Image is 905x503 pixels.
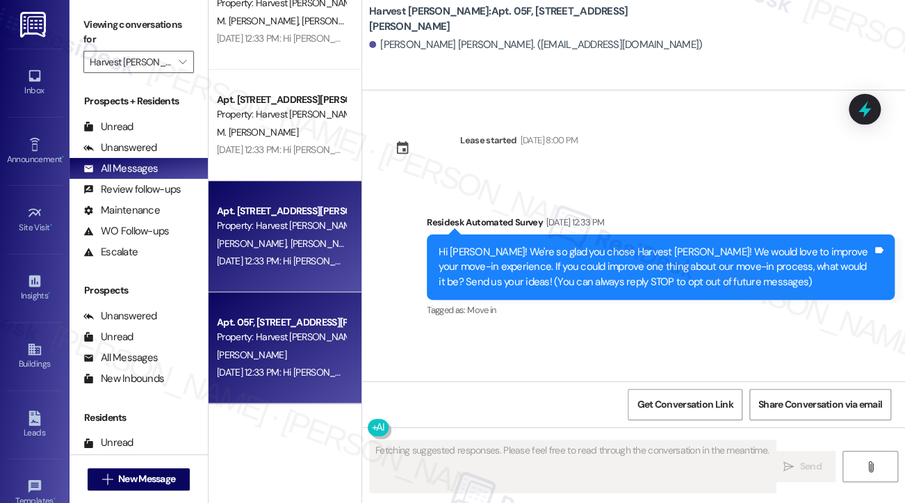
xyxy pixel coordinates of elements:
span: M. [PERSON_NAME] [217,126,298,138]
div: Apt. 05F, [STREET_ADDRESS][PERSON_NAME] [217,315,345,330]
div: New Inbounds [83,372,164,386]
span: • [48,289,50,298]
a: Site Visit • [7,201,63,239]
span: Share Conversation via email [758,397,882,412]
label: Viewing conversations for [83,14,194,51]
div: Maintenance [83,203,160,218]
span: [PERSON_NAME] [291,237,360,250]
div: Property: Harvest [PERSON_NAME] [217,218,345,233]
b: Harvest [PERSON_NAME]: Apt. 05F, [STREET_ADDRESS][PERSON_NAME] [369,4,647,34]
div: Tagged as: [427,300,895,320]
div: Lease started [460,133,517,147]
span: [PERSON_NAME] [217,349,286,361]
input: All communities [90,51,172,73]
i:  [102,474,113,485]
textarea: Fetching suggested responses. Please feel free to read through the conversation in the meantime. [370,440,776,493]
div: Apt. [STREET_ADDRESS][PERSON_NAME] [217,204,345,218]
div: Residesk Automated Survey [427,215,895,234]
span: [PERSON_NAME] [217,237,291,250]
div: Unread [83,120,133,134]
button: Get Conversation Link [628,389,742,420]
div: Apt. [STREET_ADDRESS][PERSON_NAME] [217,93,345,107]
div: Unread [83,436,133,450]
div: Residents [70,410,208,425]
div: [DATE] 8:00 PM [517,133,578,147]
span: [PERSON_NAME] [302,15,371,27]
div: Prospects [70,283,208,298]
div: All Messages [83,161,158,176]
div: Prospects + Residents [70,94,208,109]
i:  [179,56,186,67]
span: Send [799,459,821,474]
div: Property: Harvest [PERSON_NAME] [217,330,345,344]
div: Unanswered [83,141,157,155]
a: Leads [7,406,63,444]
a: Insights • [7,269,63,307]
div: [DATE] 12:33 PM [543,215,604,230]
span: • [50,221,52,230]
div: Hi [PERSON_NAME]! We're so glad you chose Harvest [PERSON_NAME]! We would love to improve your mo... [439,245,872,289]
span: New Message [118,472,175,486]
span: • [62,152,64,162]
div: All Messages [83,351,158,365]
div: [PERSON_NAME] [PERSON_NAME]. ([EMAIL_ADDRESS][DOMAIN_NAME]) [369,38,702,52]
img: ResiDesk Logo [20,12,49,38]
button: Share Conversation via email [749,389,891,420]
span: M. [PERSON_NAME] [217,15,302,27]
div: Escalate [83,245,138,260]
button: Send [769,451,835,482]
span: Move in [467,304,496,316]
a: Inbox [7,64,63,102]
div: Review follow-ups [83,182,181,197]
i:  [783,461,794,472]
div: WO Follow-ups [83,224,169,239]
button: New Message [88,468,190,490]
div: Unread [83,330,133,344]
div: Unanswered [83,309,157,324]
i:  [865,461,875,472]
div: Property: Harvest [PERSON_NAME] [217,107,345,122]
a: Buildings [7,337,63,375]
span: Get Conversation Link [637,397,733,412]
